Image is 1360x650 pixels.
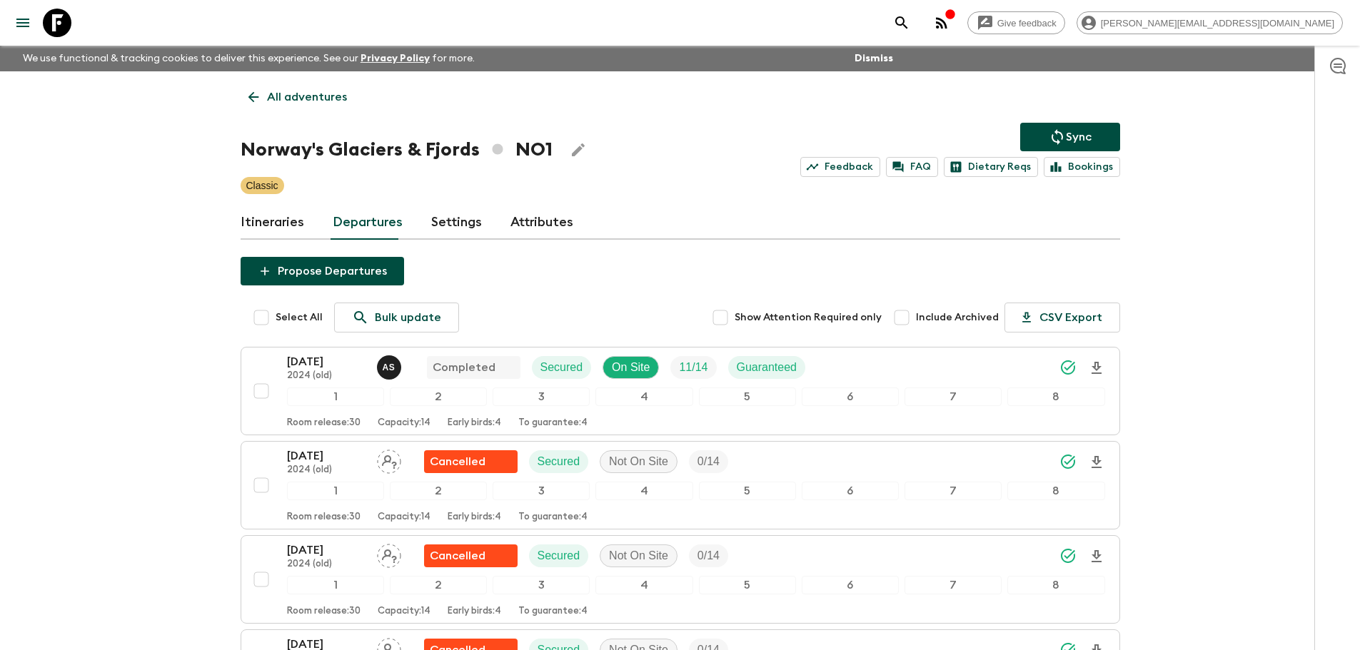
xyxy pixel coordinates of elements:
p: Not On Site [609,453,668,470]
span: Include Archived [916,310,999,325]
p: 2024 (old) [287,370,366,382]
p: We use functional & tracking cookies to deliver this experience. See our for more. [17,46,480,71]
a: All adventures [241,83,355,111]
div: Not On Site [600,544,678,567]
a: Feedback [800,157,880,177]
p: 0 / 14 [697,453,720,470]
p: [DATE] [287,447,366,464]
div: 7 [905,387,1002,406]
div: 5 [699,482,796,500]
button: Edit Adventure Title [564,136,593,164]
p: To guarantee: 4 [518,512,588,523]
svg: Synced Successfully [1059,547,1077,564]
p: Cancelled [430,453,485,470]
span: Show Attention Required only [735,310,882,325]
a: Settings [431,205,482,240]
div: Secured [529,544,589,567]
svg: Synced Successfully [1059,453,1077,470]
div: 2 [390,387,487,406]
div: Secured [529,450,589,473]
p: Secured [538,547,580,564]
p: To guarantee: 4 [518,417,588,429]
div: 4 [595,482,692,500]
div: 1 [287,482,384,500]
span: Select All [276,310,323,325]
div: 8 [1007,576,1104,594]
svg: Download Onboarding [1088,454,1105,471]
div: 4 [595,387,692,406]
div: 2 [390,482,487,500]
span: Assign pack leader [377,548,401,559]
p: Capacity: 14 [378,606,430,617]
button: Propose Departures [241,257,404,285]
button: Sync adventure departures to the booking engine [1020,123,1120,151]
p: [DATE] [287,542,366,559]
div: [PERSON_NAME][EMAIL_ADDRESS][DOMAIN_NAME] [1077,11,1343,34]
div: 3 [493,387,590,406]
p: 2024 (old) [287,464,366,476]
p: Room release: 30 [287,417,361,429]
svg: Download Onboarding [1088,360,1105,377]
span: Assign pack leader [377,454,401,465]
p: Completed [433,359,495,376]
p: Classic [246,178,278,193]
p: Cancelled [430,547,485,564]
button: search adventures [887,9,916,37]
button: [DATE]2024 (old)Assign pack leaderFlash Pack cancellationSecuredNot On SiteTrip Fill12345678Room ... [241,441,1120,529]
button: CSV Export [1004,303,1120,332]
p: Bulk update [375,309,441,326]
div: 1 [287,387,384,406]
p: To guarantee: 4 [518,606,588,617]
p: Capacity: 14 [378,417,430,429]
div: 6 [802,576,899,594]
p: 2024 (old) [287,559,366,570]
p: Room release: 30 [287,512,361,523]
div: 4 [595,576,692,594]
p: Early birds: 4 [448,417,501,429]
div: Not On Site [600,450,678,473]
div: Secured [532,356,592,379]
p: 0 / 14 [697,547,720,564]
a: Itineraries [241,205,304,240]
span: [PERSON_NAME][EMAIL_ADDRESS][DOMAIN_NAME] [1093,18,1342,29]
a: Departures [333,205,403,240]
button: [DATE]2024 (old)Agnis SirmaisCompletedSecuredOn SiteTrip FillGuaranteed12345678Room release:30Cap... [241,347,1120,435]
div: 5 [699,387,796,406]
p: Not On Site [609,547,668,564]
p: Secured [538,453,580,470]
button: Dismiss [851,49,897,68]
p: Secured [540,359,583,376]
a: Bookings [1044,157,1120,177]
div: On Site [603,356,659,379]
svg: Synced Successfully [1059,359,1077,376]
p: Sync [1066,128,1092,146]
div: 6 [802,482,899,500]
div: Flash Pack cancellation [424,544,518,567]
p: Early birds: 4 [448,606,501,617]
a: Bulk update [334,303,459,332]
p: Room release: 30 [287,606,361,617]
div: 3 [493,576,590,594]
div: Trip Fill [689,544,728,567]
div: Trip Fill [670,356,716,379]
div: 7 [905,576,1002,594]
a: FAQ [886,157,938,177]
button: menu [9,9,37,37]
p: Early birds: 4 [448,512,501,523]
a: Dietary Reqs [944,157,1038,177]
svg: Download Onboarding [1088,548,1105,565]
p: Capacity: 14 [378,512,430,523]
a: Privacy Policy [361,54,430,64]
p: 11 / 14 [679,359,707,376]
div: 1 [287,576,384,594]
div: Trip Fill [689,450,728,473]
h1: Norway's Glaciers & Fjords NO1 [241,136,553,164]
div: 2 [390,576,487,594]
a: Attributes [510,205,573,240]
p: Guaranteed [737,359,797,376]
p: All adventures [267,88,347,106]
div: 8 [1007,482,1104,500]
div: 5 [699,576,796,594]
div: 3 [493,482,590,500]
button: [DATE]2024 (old)Assign pack leaderFlash Pack cancellationSecuredNot On SiteTrip Fill12345678Room ... [241,535,1120,624]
